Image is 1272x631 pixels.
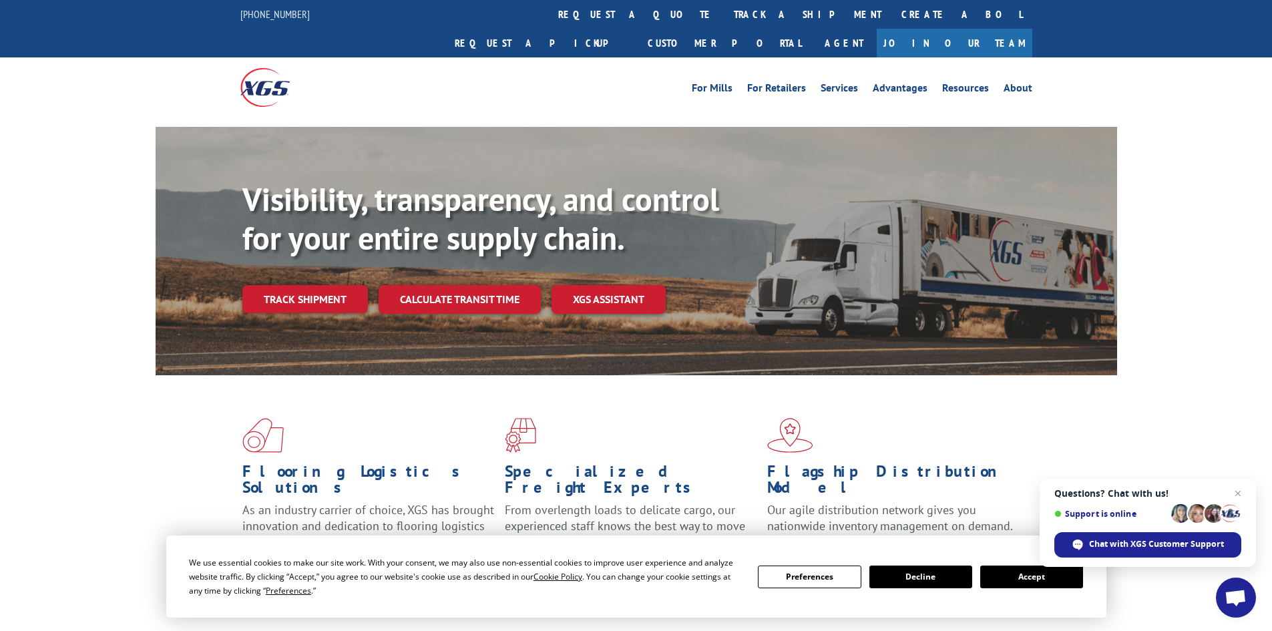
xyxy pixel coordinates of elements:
div: Open chat [1216,578,1256,618]
a: For Retailers [747,83,806,97]
h1: Specialized Freight Experts [505,463,757,502]
a: Agent [811,29,877,57]
div: We use essential cookies to make our site work. With your consent, we may also use non-essential ... [189,556,742,598]
span: Cookie Policy [534,571,582,582]
a: Track shipment [242,285,368,313]
h1: Flooring Logistics Solutions [242,463,495,502]
span: Chat with XGS Customer Support [1089,538,1224,550]
span: Our agile distribution network gives you nationwide inventory management on demand. [767,502,1013,534]
a: XGS ASSISTANT [552,285,666,314]
span: Support is online [1054,509,1167,519]
b: Visibility, transparency, and control for your entire supply chain. [242,178,719,258]
button: Decline [869,566,972,588]
a: Resources [942,83,989,97]
button: Preferences [758,566,861,588]
span: Preferences [266,585,311,596]
a: [PHONE_NUMBER] [240,7,310,21]
h1: Flagship Distribution Model [767,463,1020,502]
a: Calculate transit time [379,285,541,314]
a: About [1004,83,1032,97]
span: As an industry carrier of choice, XGS has brought innovation and dedication to flooring logistics... [242,502,494,550]
a: Advantages [873,83,927,97]
a: Services [821,83,858,97]
a: Customer Portal [638,29,811,57]
span: Close chat [1230,485,1246,501]
button: Accept [980,566,1083,588]
a: Join Our Team [877,29,1032,57]
div: Chat with XGS Customer Support [1054,532,1241,558]
img: xgs-icon-total-supply-chain-intelligence-red [242,418,284,453]
p: From overlength loads to delicate cargo, our experienced staff knows the best way to move your fr... [505,502,757,562]
span: Questions? Chat with us! [1054,488,1241,499]
a: For Mills [692,83,732,97]
a: Request a pickup [445,29,638,57]
img: xgs-icon-focused-on-flooring-red [505,418,536,453]
img: xgs-icon-flagship-distribution-model-red [767,418,813,453]
div: Cookie Consent Prompt [166,536,1106,618]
